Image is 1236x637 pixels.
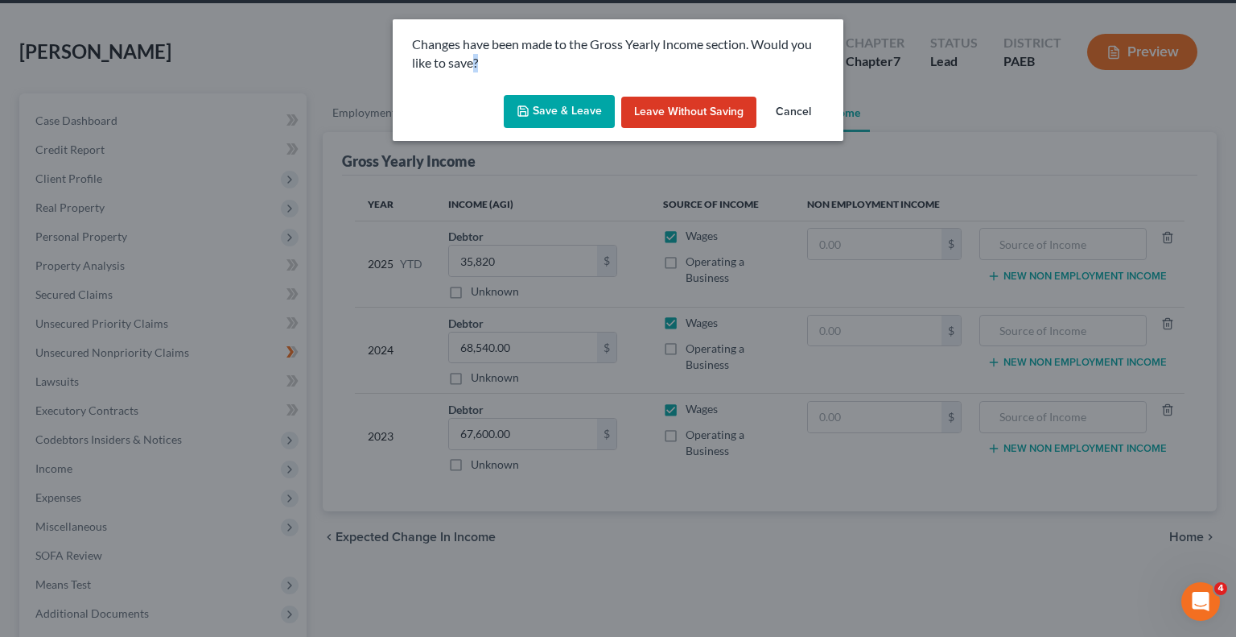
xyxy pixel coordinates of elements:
[1214,582,1227,595] span: 4
[1181,582,1220,621] iframe: Intercom live chat
[763,97,824,129] button: Cancel
[504,95,615,129] button: Save & Leave
[621,97,756,129] button: Leave without Saving
[412,35,824,72] p: Changes have been made to the Gross Yearly Income section. Would you like to save?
